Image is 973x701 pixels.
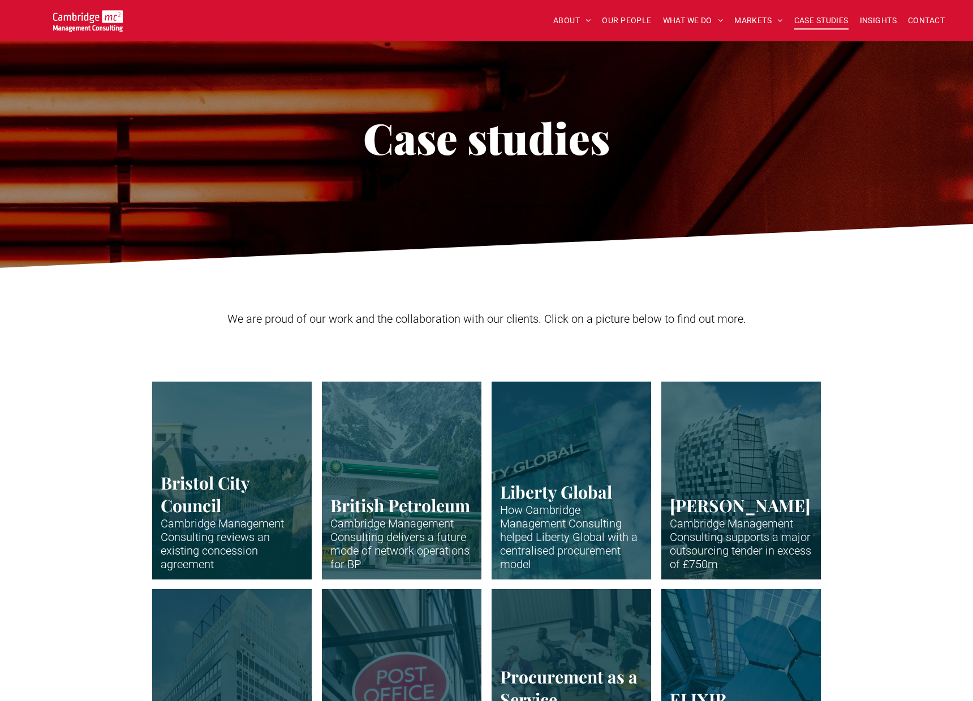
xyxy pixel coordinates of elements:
[596,12,657,29] a: OUR PEOPLE
[322,382,481,579] a: Close up of BP petrol station
[363,109,610,166] span: Case studies
[657,12,729,29] a: WHAT WE DO
[548,12,597,29] a: ABOUT
[53,12,123,24] a: Your Business Transformed | Cambridge Management Consulting
[492,382,651,579] a: Close-up of skyscraper with Liberty Global name
[661,382,821,579] a: One of the major office buildings for Norton Rose
[729,12,788,29] a: MARKETS
[854,12,902,29] a: INSIGHTS
[227,312,746,326] span: We are proud of our work and the collaboration with our clients. Click on a picture below to find...
[53,10,123,32] img: Go to Homepage
[789,12,854,29] a: CASE STUDIES
[152,382,312,579] a: Clifton suspension bridge in Bristol with many hot air balloons over the trees
[902,12,950,29] a: CONTACT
